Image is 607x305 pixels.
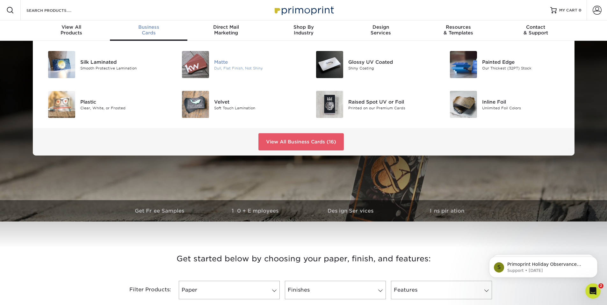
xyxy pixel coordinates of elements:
[342,20,420,41] a: DesignServices
[80,65,165,71] div: Smooth Protective Lamination
[40,88,165,120] a: Plastic Business Cards Plastic Clear, White, or Frosted
[33,24,110,30] span: View All
[187,24,265,30] span: Direct Mail
[420,24,497,36] div: & Templates
[187,24,265,36] div: Marketing
[579,8,582,12] span: 0
[497,24,574,30] span: Contact
[450,91,477,118] img: Inline Foil Business Cards
[214,58,299,65] div: Matte
[110,24,187,30] span: Business
[265,24,342,30] span: Shop By
[420,20,497,41] a: Resources& Templates
[179,281,280,299] a: Paper
[187,20,265,41] a: Direct MailMarketing
[40,48,165,81] a: Silk Laminated Business Cards Silk Laminated Smooth Protective Lamination
[258,133,344,150] a: View All Business Cards (16)
[48,51,75,78] img: Silk Laminated Business Cards
[482,98,567,105] div: Inline Foil
[420,24,497,30] span: Resources
[48,91,75,118] img: Plastic Business Cards
[598,283,603,288] span: 2
[33,24,110,36] div: Products
[26,6,88,14] input: SEARCH PRODUCTS.....
[391,281,492,299] a: Features
[2,286,54,303] iframe: Google Customer Reviews
[316,51,343,78] img: Glossy UV Coated Business Cards
[110,20,187,41] a: BusinessCards
[265,20,342,41] a: Shop ByIndustry
[308,48,433,81] a: Glossy UV Coated Business Cards Glossy UV Coated Shiny Coating
[80,58,165,65] div: Silk Laminated
[442,88,567,120] a: Inline Foil Business Cards Inline Foil Unlimited Foil Colors
[442,48,567,81] a: Painted Edge Business Cards Painted Edge Our Thickest (32PT) Stock
[316,91,343,118] img: Raised Spot UV or Foil Business Cards
[33,20,110,41] a: View AllProducts
[272,3,336,17] img: Primoprint
[214,98,299,105] div: Velvet
[174,48,299,81] a: Matte Business Cards Matte Dull, Flat Finish, Not Shiny
[559,8,577,13] span: MY CART
[497,24,574,36] div: & Support
[497,20,574,41] a: Contact& Support
[342,24,420,36] div: Services
[214,65,299,71] div: Dull, Flat Finish, Not Shiny
[285,281,386,299] a: Finishes
[265,24,342,36] div: Industry
[117,244,490,273] h3: Get started below by choosing your paper, finish, and features:
[174,88,299,120] a: Velvet Business Cards Velvet Soft Touch Lamination
[182,51,209,78] img: Matte Business Cards
[482,105,567,111] div: Unlimited Foil Colors
[80,105,165,111] div: Clear, White, or Frosted
[112,281,176,299] div: Filter Products:
[585,283,601,299] iframe: Intercom live chat
[348,98,433,105] div: Raised Spot UV or Foil
[482,65,567,71] div: Our Thickest (32PT) Stock
[110,24,187,36] div: Cards
[348,58,433,65] div: Glossy UV Coated
[182,91,209,118] img: Velvet Business Cards
[80,98,165,105] div: Plastic
[214,105,299,111] div: Soft Touch Lamination
[480,243,607,288] iframe: Intercom notifications message
[348,65,433,71] div: Shiny Coating
[482,58,567,65] div: Painted Edge
[342,24,420,30] span: Design
[308,88,433,120] a: Raised Spot UV or Foil Business Cards Raised Spot UV or Foil Printed on our Premium Cards
[348,105,433,111] div: Printed on our Premium Cards
[450,51,477,78] img: Painted Edge Business Cards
